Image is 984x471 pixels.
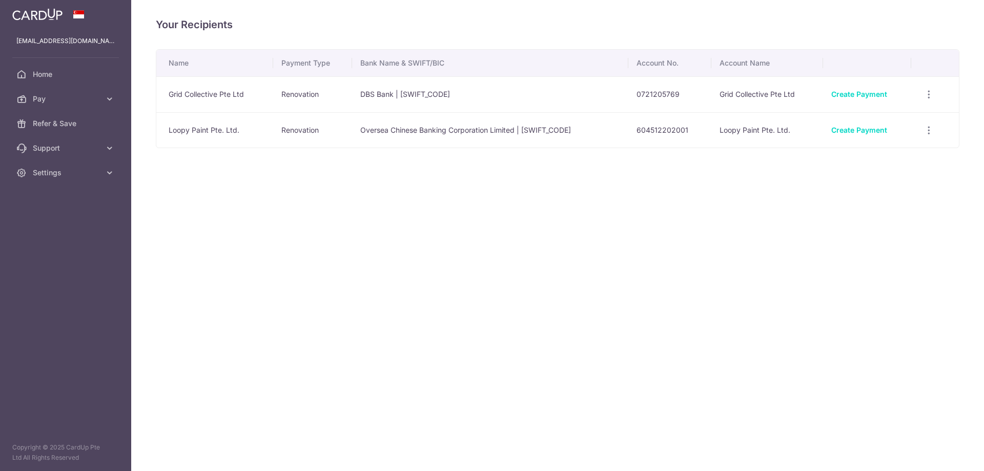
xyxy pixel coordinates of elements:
[33,94,100,104] span: Pay
[33,168,100,178] span: Settings
[33,143,100,153] span: Support
[711,76,823,112] td: Grid Collective Pte Ltd
[156,76,273,112] td: Grid Collective Pte Ltd
[831,90,887,98] a: Create Payment
[628,76,711,112] td: 0721205769
[628,50,711,76] th: Account No.
[273,112,353,148] td: Renovation
[628,112,711,148] td: 604512202001
[16,36,115,46] p: [EMAIL_ADDRESS][DOMAIN_NAME]
[156,16,959,33] h4: Your Recipients
[273,76,353,112] td: Renovation
[33,118,100,129] span: Refer & Save
[352,112,628,148] td: Oversea Chinese Banking Corporation Limited | [SWIFT_CODE]
[156,50,273,76] th: Name
[273,50,353,76] th: Payment Type
[352,50,628,76] th: Bank Name & SWIFT/BIC
[156,112,273,148] td: Loopy Paint Pte. Ltd.
[711,112,823,148] td: Loopy Paint Pte. Ltd.
[12,8,63,21] img: CardUp
[33,69,100,79] span: Home
[918,440,974,466] iframe: Opens a widget where you can find more information
[711,50,823,76] th: Account Name
[831,126,887,134] a: Create Payment
[352,76,628,112] td: DBS Bank | [SWIFT_CODE]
